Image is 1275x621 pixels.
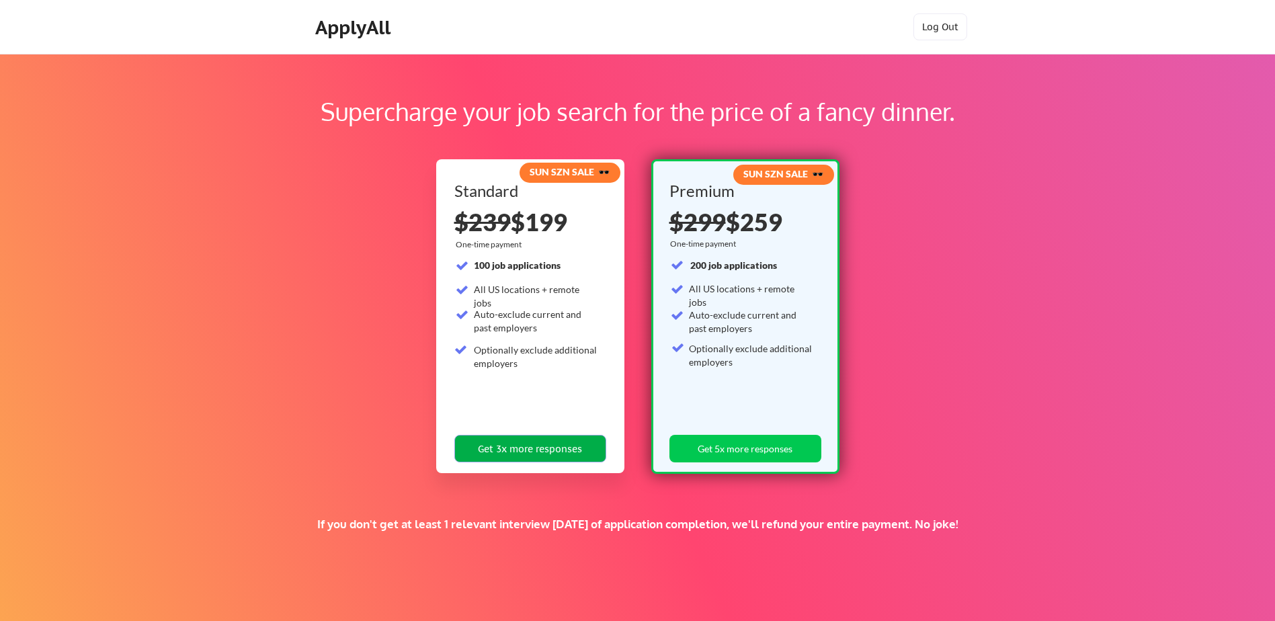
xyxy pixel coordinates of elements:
[689,308,813,335] div: Auto-exclude current and past employers
[454,210,606,234] div: $199
[454,435,606,462] button: Get 3x more responses
[233,517,1042,532] div: If you don't get at least 1 relevant interview [DATE] of application completion, we'll refund you...
[474,259,561,271] strong: 100 job applications
[690,259,777,271] strong: 200 job applications
[913,13,967,40] button: Log Out
[474,308,598,334] div: Auto-exclude current and past employers
[669,183,817,199] div: Premium
[315,16,395,39] div: ApplyAll
[689,342,813,368] div: Optionally exclude additional employers
[669,435,821,462] button: Get 5x more responses
[454,207,511,237] s: $239
[474,343,598,370] div: Optionally exclude additional employers
[743,168,823,179] strong: SUN SZN SALE 🕶️
[474,283,598,309] div: All US locations + remote jobs
[456,239,526,250] div: One-time payment
[530,166,610,177] strong: SUN SZN SALE 🕶️
[86,93,1189,130] div: Supercharge your job search for the price of a fancy dinner.
[669,207,726,237] s: $299
[669,210,817,234] div: $259
[689,282,813,308] div: All US locations + remote jobs
[454,183,602,199] div: Standard
[670,239,740,249] div: One-time payment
